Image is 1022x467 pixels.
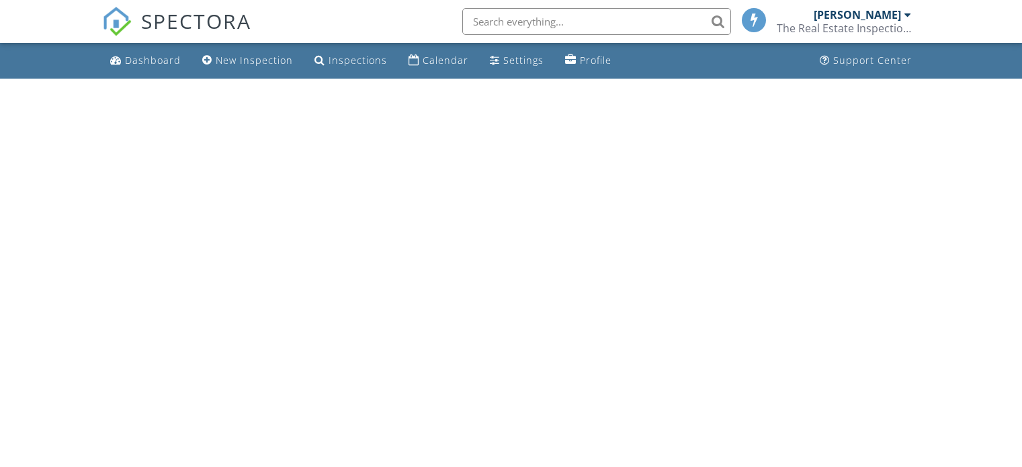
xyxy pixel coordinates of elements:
[105,48,186,73] a: Dashboard
[777,22,911,35] div: The Real Estate Inspection Company
[560,48,617,73] a: Profile
[102,7,132,36] img: The Best Home Inspection Software - Spectora
[580,54,611,67] div: Profile
[814,48,917,73] a: Support Center
[833,54,912,67] div: Support Center
[125,54,181,67] div: Dashboard
[329,54,387,67] div: Inspections
[102,18,251,46] a: SPECTORA
[484,48,549,73] a: Settings
[197,48,298,73] a: New Inspection
[423,54,468,67] div: Calendar
[462,8,731,35] input: Search everything...
[309,48,392,73] a: Inspections
[503,54,544,67] div: Settings
[814,8,901,22] div: [PERSON_NAME]
[216,54,293,67] div: New Inspection
[141,7,251,35] span: SPECTORA
[403,48,474,73] a: Calendar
